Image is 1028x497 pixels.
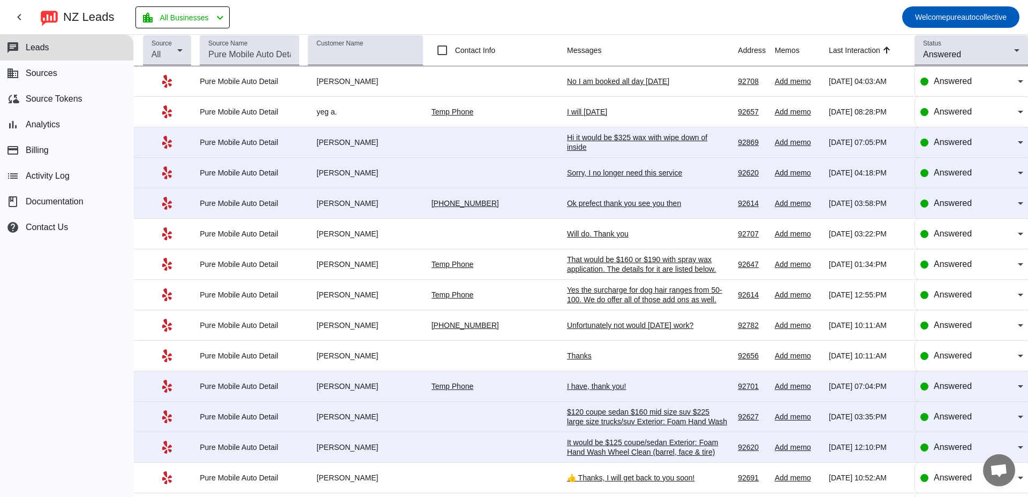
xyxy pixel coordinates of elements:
mat-icon: Yelp [161,380,173,393]
div: I will [DATE] [567,107,728,117]
mat-label: Source [152,40,172,47]
div: [DATE] 04:03:AM [829,77,906,86]
div: 92627 [738,412,766,422]
div: Pure Mobile Auto Detail [200,351,299,361]
mat-label: Status [923,40,941,47]
span: Answered [934,320,972,330]
div: $120 coupe sedan $160 mid size suv $225 large size trucks/suv Exterior: Foam Hand Wash Wheel Clea... [567,407,728,475]
span: Answered [934,381,972,391]
mat-icon: Yelp [161,258,173,271]
div: Pure Mobile Auto Detail [200,77,299,86]
div: Pure Mobile Auto Detail [200,107,299,117]
mat-icon: Yelp [161,319,173,332]
div: 92782 [738,320,766,330]
div: [DATE] 10:11:AM [829,320,906,330]
div: Hi it would be $325 wax with wipe down of inside [567,133,728,152]
div: It would be $125 coupe/sedan Exterior: Foam Hand Wash Wheel Clean (barrel, face & tire) Tire Dres... [567,438,728,495]
mat-icon: Yelp [161,349,173,362]
div: Pure Mobile Auto Detail [200,229,299,239]
div: Ok prefect thank you see you then [567,198,728,208]
a: Temp Phone [432,108,474,116]
mat-icon: help [6,221,19,234]
div: Pure Mobile Auto Detail [200,320,299,330]
span: Answered [934,259,972,269]
span: Activity Log [26,171,70,181]
div: Add memo [775,412,820,422]
span: Answered [934,229,972,238]
div: Add memo [775,320,820,330]
div: yeg a. [308,107,422,117]
div: 92620 [738,442,766,452]
a: Temp Phone [432,382,474,391]
mat-label: Customer Name [316,40,363,47]
div: Thanks [567,351,728,361]
div: [PERSON_NAME] [308,320,422,330]
span: Answered [934,351,972,360]
div: Yes the surcharge for dog hair ranges from 50-100. We do offer all of those add ons as well. [567,285,728,304]
mat-icon: Yelp [161,197,173,210]
div: [PERSON_NAME] [308,229,422,239]
mat-icon: list [6,170,19,182]
div: 92657 [738,107,766,117]
div: [DATE] 12:55:PM [829,290,906,300]
span: Analytics [26,120,60,129]
span: All Businesses [160,10,208,25]
mat-icon: Yelp [161,75,173,88]
button: Welcomepureautocollective [902,6,1019,28]
th: Memos [775,35,829,66]
div: [PERSON_NAME] [308,77,422,86]
div: Add memo [775,77,820,86]
div: Pure Mobile Auto Detail [200,137,299,147]
div: That would be $160 or $190 with spray wax application. The details for it are listed below. Exter... [567,255,728,341]
div: 92656 [738,351,766,361]
div: Pure Mobile Auto Detail [200,198,299,208]
span: Answered [934,473,972,482]
a: [PHONE_NUMBER] [432,199,499,208]
mat-icon: payment [6,144,19,157]
div: 92691 [738,473,766,483]
div: Add memo [775,168,820,178]
div: [PERSON_NAME] [308,473,422,483]
div: 👍 Thanks, I will get back to you soon! [567,473,728,483]
div: NZ Leads [63,10,114,25]
div: 92708 [738,77,766,86]
div: 92869 [738,137,766,147]
div: [PERSON_NAME] [308,442,422,452]
span: Answered [934,107,972,116]
div: [DATE] 03:22:PM [829,229,906,239]
div: [PERSON_NAME] [308,412,422,422]
div: [DATE] 03:35:PM [829,412,906,422]
div: Will do. Thank you [567,229,728,239]
div: [DATE] 07:04:PM [829,381,906,391]
div: Add memo [775,229,820,239]
span: Leads [26,43,49,52]
div: [PERSON_NAME] [308,290,422,300]
span: Answered [934,412,972,421]
mat-icon: Yelp [161,166,173,179]
div: Pure Mobile Auto Detail [200,473,299,483]
div: Last Interaction [829,45,880,56]
div: I have, thank you! [567,381,728,391]
div: No I am booked all day [DATE] [567,77,728,86]
div: Add memo [775,442,820,452]
span: Documentation [26,197,84,207]
span: Answered [934,442,972,452]
div: 92701 [738,381,766,391]
mat-icon: chevron_left [13,11,26,24]
mat-icon: chevron_left [214,11,226,24]
div: [PERSON_NAME] [308,168,422,178]
div: 92614 [738,198,766,208]
div: [PERSON_NAME] [308,381,422,391]
div: [DATE] 07:05:PM [829,137,906,147]
div: [DATE] 12:10:PM [829,442,906,452]
div: Add memo [775,351,820,361]
mat-icon: Yelp [161,288,173,301]
th: Address [738,35,775,66]
div: 92647 [738,259,766,269]
div: [DATE] 10:11:AM [829,351,906,361]
span: pureautocollective [915,10,1007,25]
th: Messages [567,35,738,66]
span: Answered [934,290,972,299]
mat-icon: location_city [141,11,154,24]
span: book [6,195,19,208]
